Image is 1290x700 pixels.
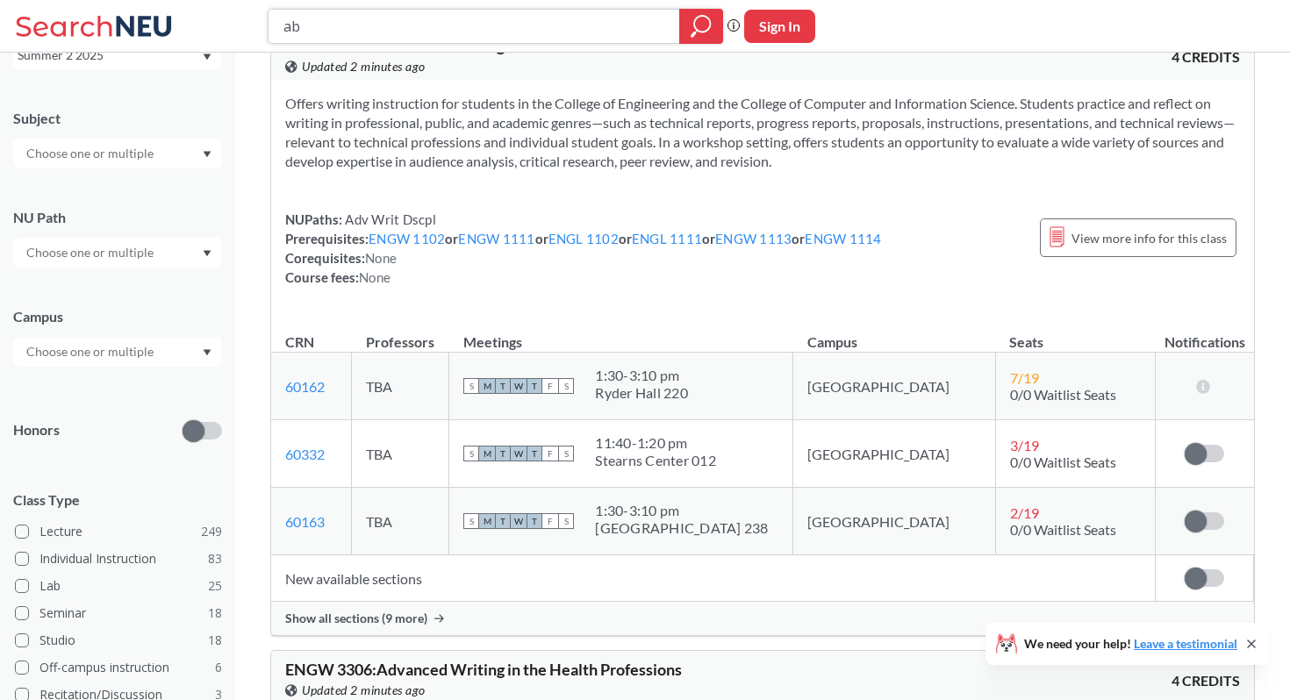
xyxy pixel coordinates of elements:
[691,14,712,39] svg: magnifying glass
[495,446,511,461] span: T
[463,446,479,461] span: S
[495,378,511,394] span: T
[793,420,996,488] td: [GEOGRAPHIC_DATA]
[282,11,667,41] input: Class, professor, course number, "phrase"
[285,332,314,352] div: CRN
[215,658,222,677] span: 6
[793,488,996,555] td: [GEOGRAPHIC_DATA]
[595,384,688,402] div: Ryder Hall 220
[1010,437,1039,454] span: 3 / 19
[15,575,222,597] label: Lab
[527,378,542,394] span: T
[18,341,165,362] input: Choose one or multiple
[13,109,222,128] div: Subject
[595,367,688,384] div: 1:30 - 3:10 pm
[365,250,397,266] span: None
[548,231,619,246] a: ENGL 1102
[793,353,996,420] td: [GEOGRAPHIC_DATA]
[511,446,527,461] span: W
[1134,636,1237,651] a: Leave a testimonial
[558,513,574,529] span: S
[203,250,211,257] svg: Dropdown arrow
[542,378,558,394] span: F
[715,231,792,246] a: ENGW 1113
[463,513,479,529] span: S
[352,315,449,353] th: Professors
[595,519,768,537] div: [GEOGRAPHIC_DATA] 238
[479,513,495,529] span: M
[302,681,426,700] span: Updated 2 minutes ago
[13,490,222,510] span: Class Type
[208,631,222,650] span: 18
[208,604,222,623] span: 18
[1010,454,1116,470] span: 0/0 Waitlist Seats
[1010,386,1116,403] span: 0/0 Waitlist Seats
[13,41,222,69] div: Summer 2 2025Dropdown arrow
[352,353,449,420] td: TBA
[203,349,211,356] svg: Dropdown arrow
[805,231,881,246] a: ENGW 1114
[15,602,222,625] label: Seminar
[527,513,542,529] span: T
[203,54,211,61] svg: Dropdown arrow
[463,378,479,394] span: S
[793,315,996,353] th: Campus
[595,502,768,519] div: 1:30 - 3:10 pm
[542,446,558,461] span: F
[1010,504,1039,521] span: 2 / 19
[679,9,723,44] div: magnifying glass
[495,513,511,529] span: T
[342,211,436,227] span: Adv Writ Dscpl
[13,337,222,367] div: Dropdown arrow
[1024,638,1237,650] span: We need your help!
[595,452,716,469] div: Stearns Center 012
[203,151,211,158] svg: Dropdown arrow
[15,520,222,543] label: Lecture
[527,446,542,461] span: T
[13,139,222,168] div: Dropdown arrow
[352,488,449,555] td: TBA
[285,210,882,287] div: NUPaths: Prerequisites: or or or or or Corequisites: Course fees:
[208,549,222,568] span: 83
[285,660,682,679] span: ENGW 3306 : Advanced Writing in the Health Professions
[479,378,495,394] span: M
[271,555,1156,602] td: New available sections
[18,242,165,263] input: Choose one or multiple
[13,208,222,227] div: NU Path
[1172,671,1240,690] span: 4 CREDITS
[369,231,445,246] a: ENGW 1102
[458,231,534,246] a: ENGW 1111
[1071,227,1227,249] span: View more info for this class
[285,94,1240,171] section: Offers writing instruction for students in the College of Engineering and the College of Computer...
[511,378,527,394] span: W
[302,57,426,76] span: Updated 2 minutes ago
[542,513,558,529] span: F
[208,576,222,596] span: 25
[13,238,222,268] div: Dropdown arrow
[632,231,702,246] a: ENGL 1111
[285,446,325,462] a: 60332
[18,46,201,65] div: Summer 2 2025
[595,434,716,452] div: 11:40 - 1:20 pm
[449,315,793,353] th: Meetings
[1010,521,1116,538] span: 0/0 Waitlist Seats
[18,143,165,164] input: Choose one or multiple
[744,10,815,43] button: Sign In
[13,307,222,326] div: Campus
[359,269,391,285] span: None
[511,513,527,529] span: W
[558,378,574,394] span: S
[1156,315,1254,353] th: Notifications
[285,611,427,626] span: Show all sections (9 more)
[352,420,449,488] td: TBA
[558,446,574,461] span: S
[13,420,60,440] p: Honors
[285,378,325,395] a: 60162
[479,446,495,461] span: M
[995,315,1155,353] th: Seats
[15,656,222,679] label: Off-campus instruction
[1010,369,1039,386] span: 7 / 19
[201,522,222,541] span: 249
[15,547,222,570] label: Individual Instruction
[271,602,1254,635] div: Show all sections (9 more)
